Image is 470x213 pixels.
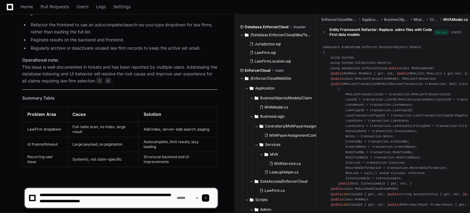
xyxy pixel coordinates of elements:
[269,170,299,175] span: LookupHelper.cs
[255,42,281,47] span: Jurisdiction.sql
[430,17,438,22] span: Claim
[22,122,67,137] td: LawFirm dropdown
[29,45,218,52] li: Regularly archive or deactivate unused law firm records to keep the active set small.
[275,68,284,73] span: main
[451,30,461,35] div: [DATE]
[345,119,410,123] span: LienState = transaction.LienState;
[250,112,322,121] button: BusinessLogic
[255,113,258,120] svg: Directory
[345,98,399,101] span: LienID = transaction.LienID;
[240,30,312,40] button: /Database.EnforcerCloud/dbo/Tables
[247,40,308,48] button: Jurisdiction.sql
[345,124,414,128] span: LienCounty = transaction.LienCounty;
[247,48,308,57] button: LawFirm.sql
[351,93,451,96] span: LienTransactionID = transaction.MVALienTransactionID;
[255,50,276,55] span: LawFirm.sql
[345,103,414,107] span: LienAmount = transaction.LienAmount;
[262,131,328,140] button: MVAPayerAssignmentController.cs
[139,152,218,167] td: Structural backend and UI improvements
[255,140,327,150] button: Services
[329,27,434,37] div: Entity Framework Refactor: Replace .edmx files with Code First data models
[105,78,111,84] span: 4
[255,94,258,102] svg: Directory
[245,31,248,39] svg: Directory
[77,5,89,9] span: Users
[96,5,106,9] span: Logs
[264,105,288,110] span: MVAModel.cs
[250,32,312,37] span: /Database.EnforcerCloud/dbo/Tables
[245,25,288,29] span: Database.EnforcerCloud
[29,21,218,36] li: Refactor the frontend to use an autocomplete/search-as-you-type dropdown for law firms, rather th...
[139,107,218,122] th: Solution
[257,103,318,112] button: MVAModel.cs
[265,142,280,147] span: Services
[322,17,357,22] span: EnforcerCloudWebSite
[250,76,291,81] span: /EnforcerCloudWebSite
[255,121,327,131] button: Controllers/MVAPayerAssignment
[67,152,139,167] td: Systemic, not claim-specific
[293,25,306,29] span: master
[351,171,374,175] span: Lien = null;
[274,161,301,166] span: MVAService.cs
[22,57,218,85] p: This issue is well-documented in tickets and has been reported by multiple users. Addressing the ...
[362,17,379,22] span: Application
[398,72,410,75] span: public
[139,137,218,152] td: Autocomplete, limit results, lazy loading
[345,108,414,112] span: LienTypeID = transaction.LienTypeID;
[260,114,285,119] span: BusinessLogic
[384,17,409,22] span: BusinesObjects
[245,75,248,82] svg: Directory
[332,77,344,81] span: public
[389,67,400,70] span: public
[245,68,270,73] span: EnforcerCloud
[67,107,139,122] th: Cause
[255,86,275,91] span: Application
[96,78,102,84] span: 2
[22,137,67,152] td: UI freeze/timeout
[269,133,330,138] span: MVAPayerAssignmentController.cs
[262,168,323,177] button: LookupHelper.cs
[267,159,323,168] button: MVAService.cs
[250,93,322,103] button: BusinesObjects/Models/Claim
[247,57,308,66] button: LawFirmLocation.sql
[240,74,312,83] button: /EnforcerCloudWebSite
[113,5,131,9] span: Settings
[260,96,312,101] span: BusinesObjects/Models/Claim
[139,122,218,137] td: Add index, server-side search, paging
[260,141,263,148] svg: Directory
[332,82,344,86] span: public
[443,17,468,22] span: MVAModel.cs
[264,151,268,158] svg: Directory
[434,29,449,35] span: Merged
[250,177,322,186] button: DataAccess/EnforcerCloud
[22,57,59,63] strong: Operational note:
[332,72,344,75] span: public
[67,137,139,152] td: Large payload, no pagination
[414,17,425,22] span: Models
[415,72,455,75] span: Lists MVALists { get;
[29,36,218,44] li: Paginate results on the backend and frontend.
[250,85,253,92] svg: Directory
[245,83,317,93] button: Application
[260,150,327,159] button: MVA
[265,124,324,129] span: Controllers/MVAPayerAssignment
[270,152,278,157] span: MVA
[345,114,455,117] span: LienTransactionTypeID = transaction.LienTransactionTypeID;
[21,5,33,9] span: Home
[22,107,67,122] th: Problem Area
[22,95,55,101] strong: Summary Table
[22,152,67,167] td: Recurring user issue
[67,122,139,137] td: Full-table scan, no index, large result
[255,59,291,64] span: LawFirmLocation.sql
[260,123,263,130] svg: Directory
[40,5,69,9] span: Pull Requests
